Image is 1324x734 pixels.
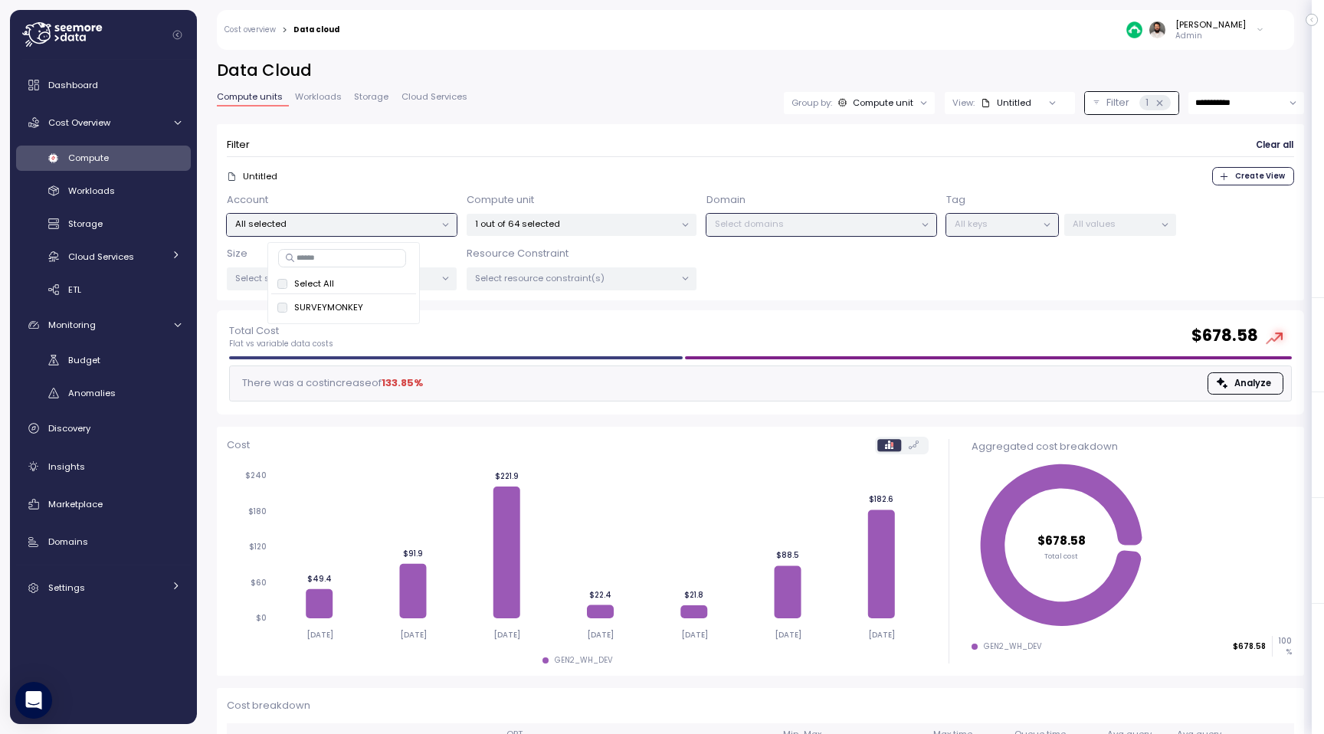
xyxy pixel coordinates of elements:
[48,116,110,129] span: Cost Overview
[16,107,191,138] a: Cost Overview
[946,192,965,208] p: Tag
[467,192,534,208] p: Compute unit
[295,93,342,101] span: Workloads
[227,137,250,152] p: Filter
[235,218,435,230] p: All selected
[1037,532,1086,549] tspan: $678.58
[16,211,191,237] a: Storage
[68,218,103,230] span: Storage
[1212,167,1294,185] button: Create View
[249,542,267,552] tspan: $120
[400,630,427,640] tspan: [DATE]
[48,79,98,91] span: Dashboard
[294,301,363,313] p: SURVEYMONKEY
[382,375,423,391] div: 133.85 %
[224,26,276,34] a: Cost overview
[251,578,267,588] tspan: $60
[1175,18,1246,31] div: [PERSON_NAME]
[68,251,134,263] span: Cloud Services
[775,630,801,640] tspan: [DATE]
[16,413,191,444] a: Discovery
[48,460,85,473] span: Insights
[1233,641,1266,652] p: $678.58
[16,527,191,558] a: Domains
[1191,325,1258,347] h2: $ 678.58
[1273,636,1291,657] p: 100 %
[706,192,746,208] p: Domain
[48,498,103,510] span: Marketplace
[227,192,268,208] p: Account
[168,29,187,41] button: Collapse navigation
[1145,95,1149,110] p: 1
[1235,168,1285,185] span: Create View
[354,93,388,101] span: Storage
[715,218,915,230] p: Select domains
[1256,135,1293,156] span: Clear all
[227,698,1294,713] p: Cost breakdown
[869,494,893,504] tspan: $182.6
[282,25,287,35] div: >
[229,339,333,349] p: Flat vs variable data costs
[403,548,423,558] tspan: $91.9
[16,244,191,269] a: Cloud Services
[589,589,611,599] tspan: $22.4
[217,60,1304,82] h2: Data Cloud
[401,93,467,101] span: Cloud Services
[217,93,283,101] span: Compute units
[1106,95,1129,110] p: Filter
[48,319,96,331] span: Monitoring
[791,97,832,109] p: Group by:
[16,451,191,482] a: Insights
[1234,373,1271,394] span: Analyze
[16,70,191,100] a: Dashboard
[1175,31,1246,41] p: Admin
[16,381,191,406] a: Anomalies
[1208,372,1283,395] button: Analyze
[48,536,88,548] span: Domains
[306,630,333,640] tspan: [DATE]
[68,354,100,366] span: Budget
[248,506,267,516] tspan: $180
[952,97,975,109] p: View:
[68,387,116,399] span: Anomalies
[48,582,85,594] span: Settings
[16,489,191,519] a: Marketplace
[229,323,333,339] p: Total Cost
[587,630,614,640] tspan: [DATE]
[68,185,115,197] span: Workloads
[238,375,423,391] div: There was a cost increase of
[306,573,331,583] tspan: $49.4
[984,641,1042,652] div: GEN2_WH_DEV
[1255,134,1294,156] button: Clear all
[68,283,81,296] span: ETL
[494,471,518,481] tspan: $221.9
[1126,21,1142,38] img: 687cba7b7af778e9efcde14e.PNG
[776,550,799,560] tspan: $88.5
[16,277,191,302] a: ETL
[16,146,191,171] a: Compute
[243,170,277,182] p: Untitled
[48,422,90,434] span: Discovery
[955,218,1037,230] p: All keys
[1073,218,1155,230] p: All values
[227,437,250,453] p: Cost
[245,470,267,480] tspan: $240
[1044,550,1078,560] tspan: Total cost
[227,246,247,261] p: Size
[68,152,109,164] span: Compute
[16,348,191,373] a: Budget
[467,246,569,261] p: Resource Constraint
[15,682,52,719] div: Open Intercom Messenger
[555,655,613,666] div: GEN2_WH_DEV
[475,272,675,284] p: Select resource constraint(s)
[293,26,339,34] div: Data cloud
[16,573,191,604] a: Settings
[684,590,703,600] tspan: $21.8
[16,179,191,204] a: Workloads
[493,630,520,640] tspan: [DATE]
[1085,92,1178,114] button: Filter1
[475,218,675,230] p: 1 out of 64 selected
[868,630,895,640] tspan: [DATE]
[680,630,707,640] tspan: [DATE]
